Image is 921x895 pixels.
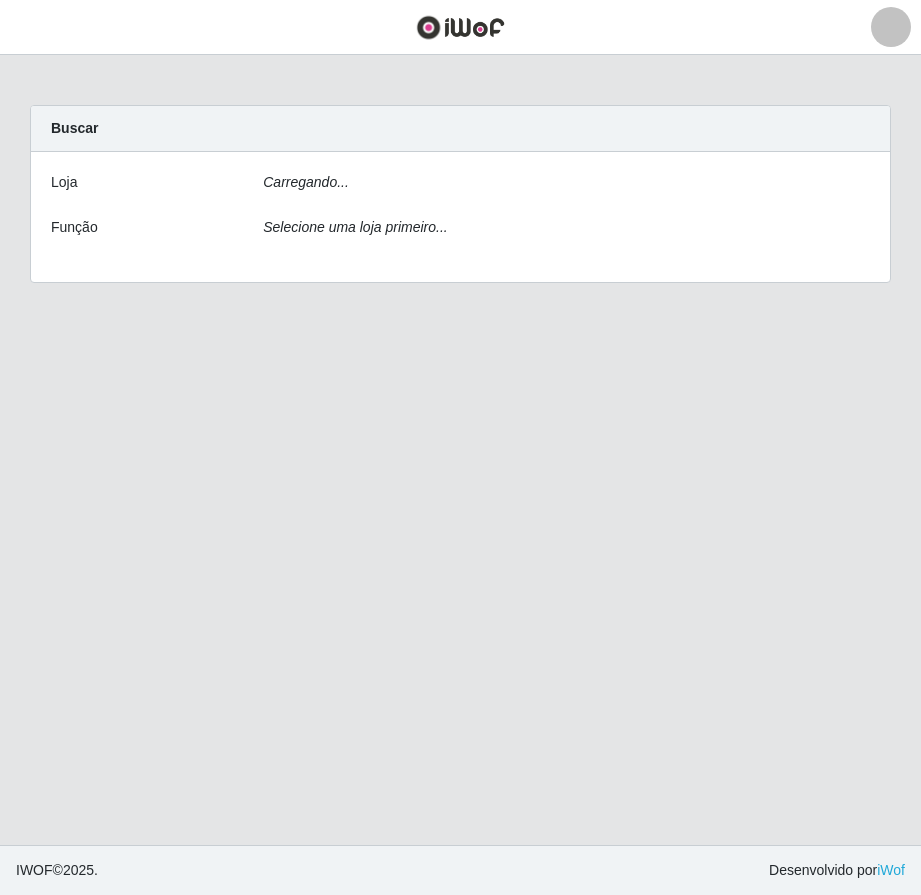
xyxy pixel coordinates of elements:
i: Selecione uma loja primeiro... [263,219,447,235]
span: © 2025 . [16,860,98,881]
strong: Buscar [51,120,98,136]
label: Loja [51,172,77,193]
span: Desenvolvido por [769,860,905,881]
a: iWof [877,862,905,878]
label: Função [51,217,98,238]
img: CoreUI Logo [416,15,505,40]
i: Carregando... [263,174,349,190]
span: IWOF [16,862,53,878]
